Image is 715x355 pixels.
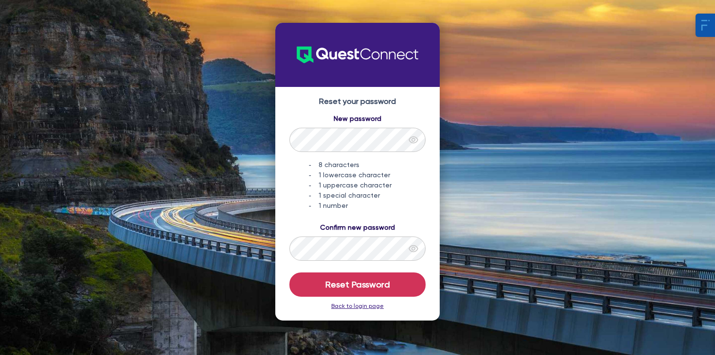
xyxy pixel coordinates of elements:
[289,272,426,297] button: Reset Password
[285,97,430,106] h4: Reset your password
[320,222,395,233] label: Confirm new password
[334,114,381,124] label: New password
[309,190,426,201] li: 1 special character
[409,244,418,254] span: eye
[297,29,418,81] img: QuestConnect-Logo-new.701b7011.svg
[409,135,418,145] span: eye
[331,303,384,309] a: Back to login page
[309,170,426,180] li: 1 lowercase character
[309,180,426,190] li: 1 uppercase character
[309,160,426,170] li: 8 characters
[309,201,426,211] li: 1 number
